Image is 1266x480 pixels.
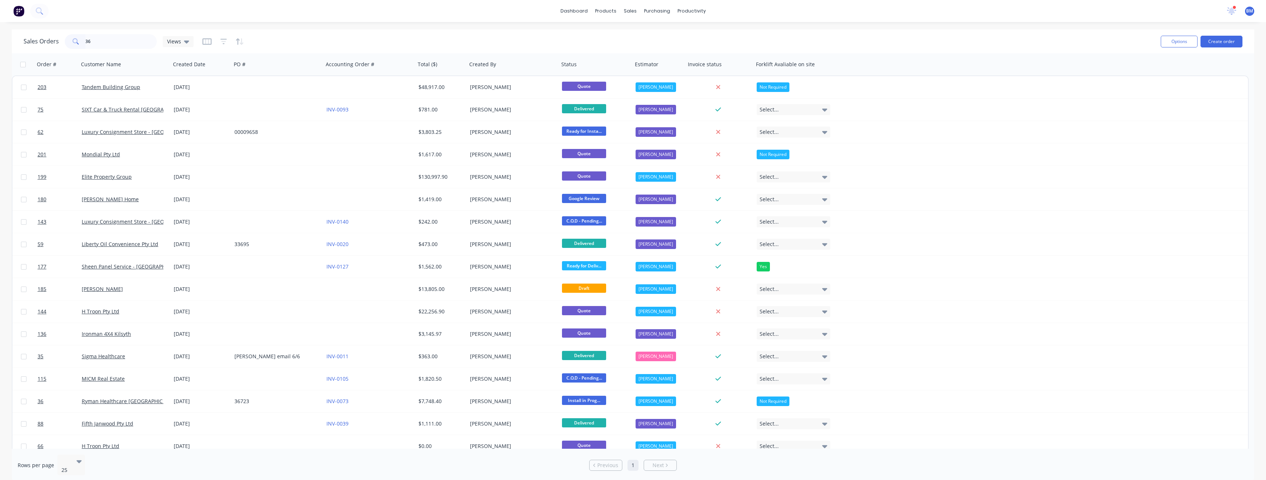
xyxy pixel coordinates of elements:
[760,353,779,360] span: Select...
[1161,36,1198,47] button: Options
[38,285,46,293] span: 185
[470,173,552,181] div: [PERSON_NAME]
[234,61,245,68] div: PO #
[636,217,676,227] div: [PERSON_NAME]
[326,353,349,360] a: INV-0011
[418,151,462,158] div: $1,617.00
[38,390,82,412] a: 36
[82,375,125,382] a: MICM Real Estate
[38,121,82,143] a: 62
[38,442,43,450] span: 66
[38,301,82,323] a: 144
[38,368,82,390] a: 115
[470,420,552,427] div: [PERSON_NAME]
[174,398,229,405] div: [DATE]
[418,196,462,203] div: $1,419.00
[418,420,462,427] div: $1,111.00
[38,345,82,367] a: 35
[174,196,229,203] div: [DATE]
[326,375,349,382] a: INV-0105
[653,462,664,469] span: Next
[38,420,43,427] span: 88
[418,285,462,293] div: $13,805.00
[757,397,789,406] div: Not Required
[82,263,187,270] a: Sheen Panel Service - [GEOGRAPHIC_DATA]
[418,263,462,270] div: $1,562.00
[82,106,192,113] a: SIXT Car & Truck Rental [GEOGRAPHIC_DATA]
[674,6,710,17] div: productivity
[38,375,46,383] span: 115
[234,353,316,360] div: [PERSON_NAME] email 6/6
[470,263,552,270] div: [PERSON_NAME]
[38,413,82,435] a: 88
[757,150,789,159] div: Not Required
[627,460,639,471] a: Page 1 is your current page
[174,173,229,181] div: [DATE]
[760,241,779,248] span: Select...
[562,127,606,136] span: Ready for Insta...
[174,330,229,338] div: [DATE]
[636,105,676,114] div: [PERSON_NAME]
[644,462,676,469] a: Next page
[760,375,779,383] span: Select...
[38,128,43,136] span: 62
[173,61,205,68] div: Created Date
[38,308,46,315] span: 144
[37,61,56,68] div: Order #
[562,373,606,383] span: C.O.D - Pending...
[760,285,779,293] span: Select...
[82,83,140,90] a: Tandem Building Group
[470,128,552,136] div: [PERSON_NAME]
[82,218,202,225] a: Luxury Consignment Store - [GEOGRAPHIC_DATA]
[562,284,606,293] span: Draft
[418,128,462,136] div: $3,803.25
[756,61,815,68] div: Forklift Avaliable on site
[760,128,779,136] span: Select...
[636,82,676,92] div: [PERSON_NAME]
[38,353,43,360] span: 35
[591,6,620,17] div: products
[418,308,462,315] div: $22,256.90
[38,218,46,225] span: 143
[234,398,316,405] div: 36723
[24,38,59,45] h1: Sales Orders
[38,173,46,181] span: 199
[38,106,43,113] span: 75
[82,285,123,292] a: [PERSON_NAME]
[620,6,640,17] div: sales
[418,106,462,113] div: $781.00
[418,442,462,450] div: $0.00
[636,374,676,384] div: [PERSON_NAME]
[38,330,46,338] span: 136
[636,127,676,137] div: [PERSON_NAME]
[470,330,552,338] div: [PERSON_NAME]
[561,61,577,68] div: Status
[418,173,462,181] div: $130,997.90
[38,151,46,158] span: 201
[326,398,349,405] a: INV-0073
[760,218,779,225] span: Select...
[636,307,676,316] div: [PERSON_NAME]
[82,128,202,135] a: Luxury Consignment Store - [GEOGRAPHIC_DATA]
[760,420,779,427] span: Select...
[38,278,82,300] a: 185
[38,435,82,457] a: 66
[418,330,462,338] div: $3,145.97
[562,261,606,270] span: Ready for Deliv...
[38,263,46,270] span: 177
[562,328,606,338] span: Quote
[38,83,46,91] span: 203
[640,6,674,17] div: purchasing
[234,241,316,248] div: 33695
[470,398,552,405] div: [PERSON_NAME]
[38,233,82,255] a: 59
[562,171,606,181] span: Quote
[418,218,462,225] div: $242.00
[418,398,462,405] div: $7,748.40
[81,61,121,68] div: Customer Name
[38,76,82,98] a: 203
[82,398,179,405] a: Ryman Healthcare [GEOGRAPHIC_DATA]
[174,106,229,113] div: [DATE]
[470,285,552,293] div: [PERSON_NAME]
[38,99,82,121] a: 75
